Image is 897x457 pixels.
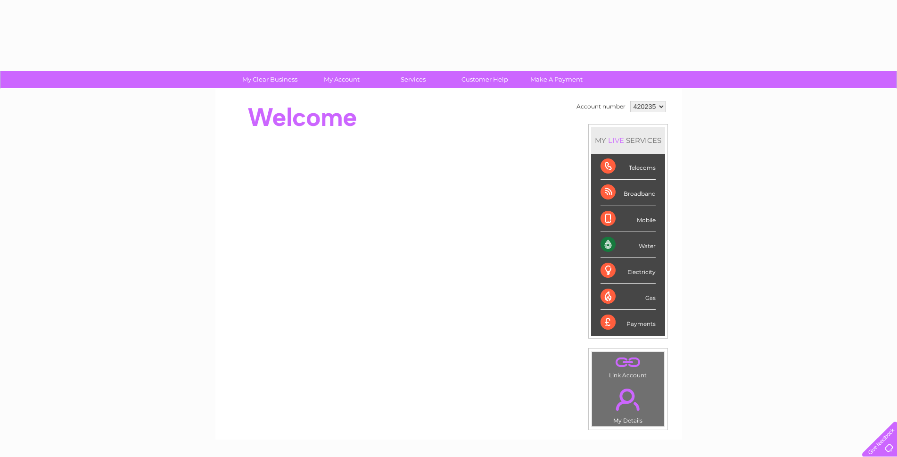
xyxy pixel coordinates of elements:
div: Water [601,232,656,258]
td: My Details [592,381,665,427]
a: . [594,383,662,416]
div: Telecoms [601,154,656,180]
div: Broadband [601,180,656,206]
div: Gas [601,284,656,310]
a: . [594,354,662,371]
a: My Clear Business [231,71,309,88]
a: Services [374,71,452,88]
a: Customer Help [446,71,524,88]
div: Payments [601,310,656,335]
a: Make A Payment [518,71,595,88]
div: Electricity [601,258,656,284]
div: MY SERVICES [591,127,665,154]
td: Account number [574,99,628,115]
div: Mobile [601,206,656,232]
a: My Account [303,71,380,88]
div: LIVE [606,136,626,145]
td: Link Account [592,351,665,381]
